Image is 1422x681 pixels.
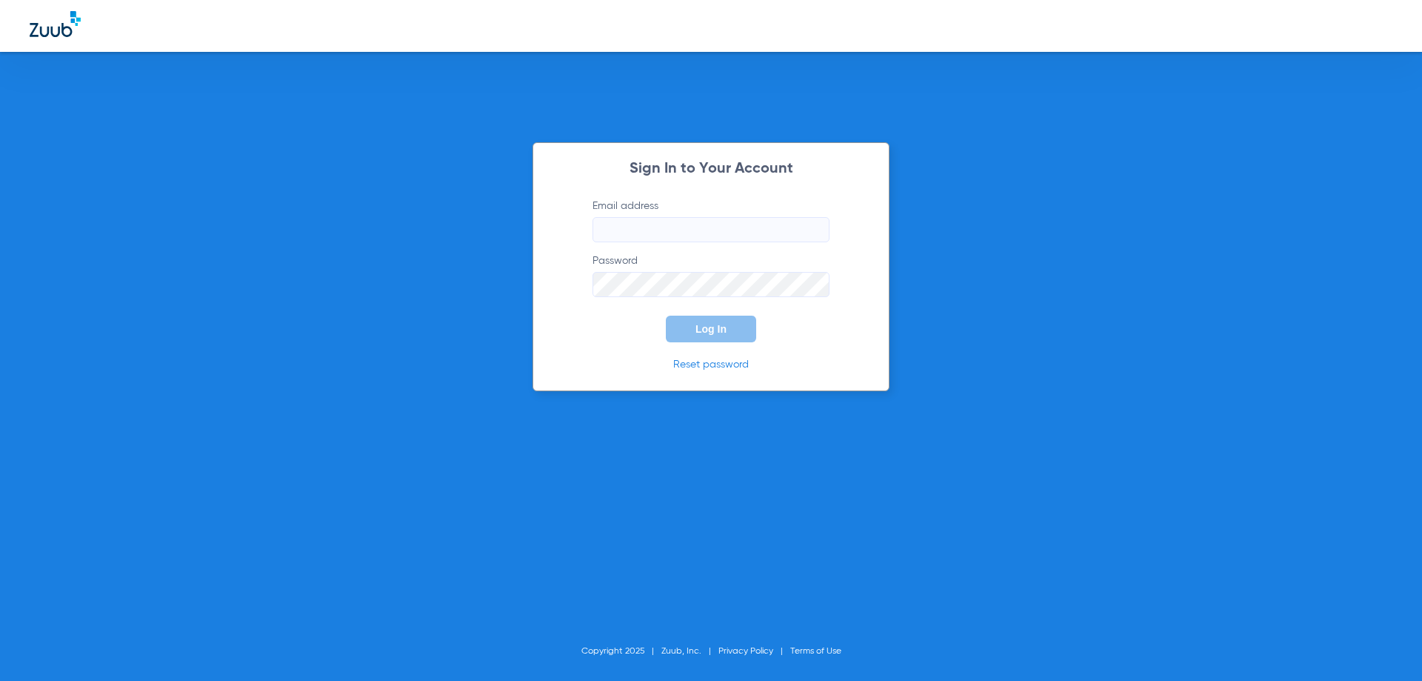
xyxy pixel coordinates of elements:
span: Log In [695,323,727,335]
a: Terms of Use [790,647,841,656]
input: Password [592,272,829,297]
img: Zuub Logo [30,11,81,37]
li: Copyright 2025 [581,644,661,659]
a: Privacy Policy [718,647,773,656]
a: Reset password [673,359,749,370]
label: Password [592,253,829,297]
input: Email address [592,217,829,242]
button: Log In [666,316,756,342]
li: Zuub, Inc. [661,644,718,659]
h2: Sign In to Your Account [570,162,852,176]
label: Email address [592,199,829,242]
